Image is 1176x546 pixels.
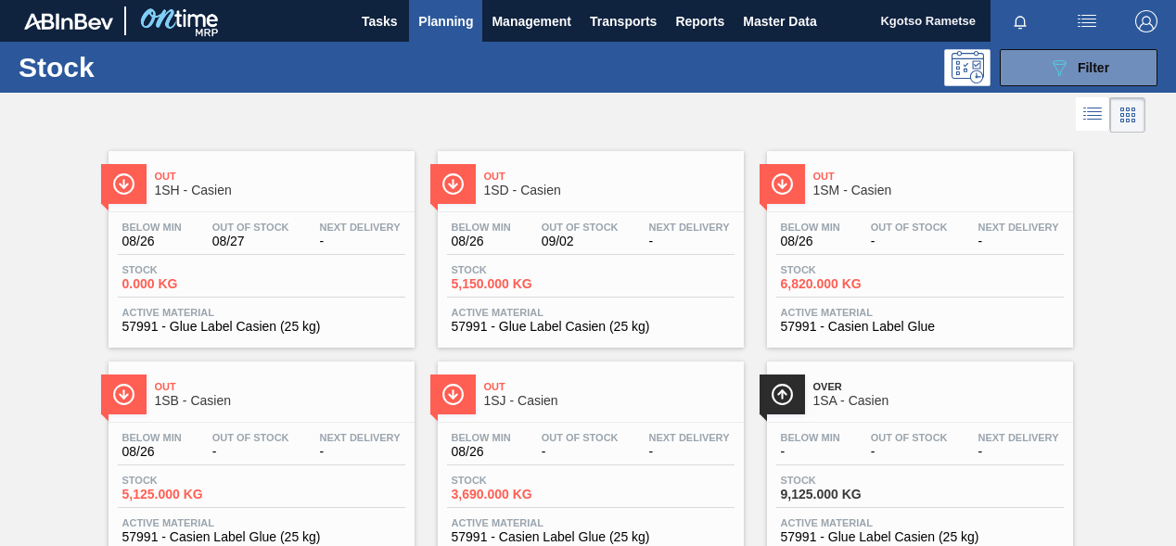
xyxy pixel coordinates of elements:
[781,517,1059,528] span: Active Material
[320,432,401,443] span: Next Delivery
[813,394,1064,408] span: 1SA - Casien
[484,184,735,197] span: 1SD - Casien
[452,264,582,275] span: Stock
[452,488,582,502] span: 3,690.000 KG
[649,235,730,248] span: -
[122,222,182,233] span: Below Min
[122,307,401,318] span: Active Material
[649,432,730,443] span: Next Delivery
[771,383,794,406] img: Ícone
[781,320,1059,334] span: 57991 - Casien Label Glue
[1076,10,1098,32] img: userActions
[452,277,582,291] span: 5,150.000 KG
[1078,60,1109,75] span: Filter
[452,307,730,318] span: Active Material
[781,264,911,275] span: Stock
[122,277,252,291] span: 0.000 KG
[781,307,1059,318] span: Active Material
[155,171,405,182] span: Out
[813,184,1064,197] span: 1SM - Casien
[781,235,840,248] span: 08/26
[978,222,1059,233] span: Next Delivery
[871,235,948,248] span: -
[212,235,289,248] span: 08/27
[452,530,730,544] span: 57991 - Casien Label Glue (25 kg)
[542,432,619,443] span: Out Of Stock
[871,432,948,443] span: Out Of Stock
[155,381,405,392] span: Out
[542,235,619,248] span: 09/02
[122,517,401,528] span: Active Material
[675,10,724,32] span: Reports
[484,381,735,392] span: Out
[212,445,289,459] span: -
[649,445,730,459] span: -
[122,264,252,275] span: Stock
[871,222,948,233] span: Out Of Stock
[452,475,582,486] span: Stock
[19,57,275,78] h1: Stock
[320,235,401,248] span: -
[359,10,400,32] span: Tasks
[781,432,840,443] span: Below Min
[95,137,424,348] a: ÍconeOut1SH - CasienBelow Min08/26Out Of Stock08/27Next Delivery-Stock0.000 KGActive Material5799...
[452,445,511,459] span: 08/26
[122,445,182,459] span: 08/26
[813,381,1064,392] span: Over
[212,222,289,233] span: Out Of Stock
[542,445,619,459] span: -
[122,235,182,248] span: 08/26
[122,432,182,443] span: Below Min
[781,445,840,459] span: -
[441,172,465,196] img: Ícone
[542,222,619,233] span: Out Of Stock
[452,235,511,248] span: 08/26
[978,445,1059,459] span: -
[978,432,1059,443] span: Next Delivery
[1135,10,1157,32] img: Logout
[813,171,1064,182] span: Out
[1110,97,1145,133] div: Card Vision
[590,10,657,32] span: Transports
[452,320,730,334] span: 57991 - Glue Label Casien (25 kg)
[122,475,252,486] span: Stock
[944,49,991,86] div: Programming: no user selected
[452,517,730,528] span: Active Material
[424,137,753,348] a: ÍconeOut1SD - CasienBelow Min08/26Out Of Stock09/02Next Delivery-Stock5,150.000 KGActive Material...
[484,394,735,408] span: 1SJ - Casien
[212,432,289,443] span: Out Of Stock
[492,10,571,32] span: Management
[978,235,1059,248] span: -
[452,222,511,233] span: Below Min
[484,171,735,182] span: Out
[155,184,405,197] span: 1SH - Casien
[320,445,401,459] span: -
[781,475,911,486] span: Stock
[418,10,473,32] span: Planning
[441,383,465,406] img: Ícone
[452,432,511,443] span: Below Min
[122,320,401,334] span: 57991 - Glue Label Casien (25 kg)
[24,13,113,30] img: TNhmsLtSVTkK8tSr43FrP2fwEKptu5GPRR3wAAAABJRU5ErkJggg==
[649,222,730,233] span: Next Delivery
[112,383,135,406] img: Ícone
[1076,97,1110,133] div: List Vision
[781,222,840,233] span: Below Min
[320,222,401,233] span: Next Delivery
[122,488,252,502] span: 5,125.000 KG
[112,172,135,196] img: Ícone
[155,394,405,408] span: 1SB - Casien
[871,445,948,459] span: -
[743,10,816,32] span: Master Data
[753,137,1082,348] a: ÍconeOut1SM - CasienBelow Min08/26Out Of Stock-Next Delivery-Stock6,820.000 KGActive Material5799...
[122,530,401,544] span: 57991 - Casien Label Glue (25 kg)
[781,530,1059,544] span: 57991 - Glue Label Casien (25 kg)
[1000,49,1157,86] button: Filter
[991,8,1050,34] button: Notifications
[771,172,794,196] img: Ícone
[781,277,911,291] span: 6,820.000 KG
[781,488,911,502] span: 9,125.000 KG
